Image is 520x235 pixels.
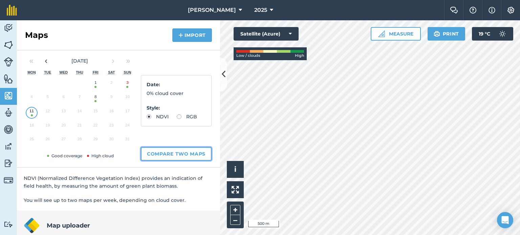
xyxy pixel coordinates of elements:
[56,134,71,148] button: August 27, 2025
[4,40,13,50] img: svg+xml;base64,PHN2ZyB4bWxucz0iaHR0cDovL3d3dy53My5vcmcvMjAwMC9zdmciIHdpZHRoPSI1NiIgaGVpZ2h0PSI2MC...
[188,6,236,14] span: [PERSON_NAME]
[76,70,83,74] abbr: Thursday
[24,134,40,148] button: August 25, 2025
[120,77,135,91] button: August 3, 2025
[27,70,36,74] abbr: Monday
[40,120,56,134] button: August 19, 2025
[479,27,490,41] span: 19 ° C
[295,53,304,59] span: High
[25,30,48,41] h2: Maps
[378,30,385,37] img: Ruler icon
[104,134,120,148] button: August 30, 2025
[4,158,13,168] img: svg+xml;base64,PD94bWwgdmVyc2lvbj0iMS4wIiBlbmNvZGluZz0idXRmLTgiPz4KPCEtLSBHZW5lcmF0b3I6IEFkb2JlIE...
[4,57,13,67] img: svg+xml;base64,PD94bWwgdmVyc2lvbj0iMS4wIiBlbmNvZGluZz0idXRmLTgiPz4KPCEtLSBHZW5lcmF0b3I6IEFkb2JlIE...
[120,91,135,105] button: August 10, 2025
[4,141,13,151] img: svg+xml;base64,PD94bWwgdmVyc2lvbj0iMS4wIiBlbmNvZGluZz0idXRmLTgiPz4KPCEtLSBHZW5lcmF0b3I6IEFkb2JlIE...
[230,205,240,215] button: +
[104,120,120,134] button: August 23, 2025
[234,27,299,41] button: Satellite (Azure)
[120,120,135,134] button: August 24, 2025
[53,53,106,68] button: [DATE]
[434,30,440,38] img: svg+xml;base64,PHN2ZyB4bWxucz0iaHR0cDovL3d3dy53My5vcmcvMjAwMC9zdmciIHdpZHRoPSIxOSIgaGVpZ2h0PSIyNC...
[71,134,87,148] button: August 28, 2025
[47,221,90,230] h4: Map uploader
[56,120,71,134] button: August 20, 2025
[88,120,104,134] button: August 22, 2025
[489,6,495,14] img: svg+xml;base64,PHN2ZyB4bWxucz0iaHR0cDovL3d3dy53My5vcmcvMjAwMC9zdmciIHdpZHRoPSIxNyIgaGVpZ2h0PSIxNy...
[172,28,212,42] button: Import
[24,196,213,204] p: You will see up to two maps per week, depending on cloud cover.
[24,120,40,134] button: August 18, 2025
[24,174,213,190] p: NDVI (Normalized Difference Vegetation Index) provides an indication of field health, by measurin...
[46,153,82,158] span: Good coverage
[120,105,135,120] button: August 17, 2025
[24,217,40,234] img: Map uploader logo
[88,105,104,120] button: August 15, 2025
[147,90,206,97] p: 0% cloud cover
[60,70,68,74] abbr: Wednesday
[106,53,121,68] button: ›
[104,105,120,120] button: August 16, 2025
[124,70,131,74] abbr: Sunday
[428,27,465,41] button: Print
[450,7,458,14] img: Two speech bubbles overlapping with the left bubble in the forefront
[86,153,114,158] span: High cloud
[88,91,104,105] button: August 8, 2025
[56,91,71,105] button: August 6, 2025
[44,70,51,74] abbr: Tuesday
[4,74,13,84] img: svg+xml;base64,PHN2ZyB4bWxucz0iaHR0cDovL3d3dy53My5vcmcvMjAwMC9zdmciIHdpZHRoPSI1NiIgaGVpZ2h0PSI2MC...
[4,108,13,118] img: svg+xml;base64,PD94bWwgdmVyc2lvbj0iMS4wIiBlbmNvZGluZz0idXRmLTgiPz4KPCEtLSBHZW5lcmF0b3I6IEFkb2JlIE...
[71,58,88,64] span: [DATE]
[4,221,13,228] img: svg+xml;base64,PD94bWwgdmVyc2lvbj0iMS4wIiBlbmNvZGluZz0idXRmLTgiPz4KPCEtLSBHZW5lcmF0b3I6IEFkb2JlIE...
[88,134,104,148] button: August 29, 2025
[88,77,104,91] button: August 1, 2025
[71,105,87,120] button: August 14, 2025
[147,105,160,111] strong: Style :
[371,27,421,41] button: Measure
[141,147,212,161] button: Compare two maps
[496,27,509,41] img: svg+xml;base64,PD94bWwgdmVyc2lvbj0iMS4wIiBlbmNvZGluZz0idXRmLTgiPz4KPCEtLSBHZW5lcmF0b3I6IEFkb2JlIE...
[56,105,71,120] button: August 13, 2025
[93,70,99,74] abbr: Friday
[71,91,87,105] button: August 7, 2025
[469,7,477,14] img: A question mark icon
[40,105,56,120] button: August 12, 2025
[104,91,120,105] button: August 9, 2025
[232,186,239,193] img: Four arrows, one pointing top left, one top right, one bottom right and the last bottom left
[4,175,13,185] img: svg+xml;base64,PD94bWwgdmVyc2lvbj0iMS4wIiBlbmNvZGluZz0idXRmLTgiPz4KPCEtLSBHZW5lcmF0b3I6IEFkb2JlIE...
[234,165,236,173] span: i
[147,81,160,88] strong: Date :
[472,27,513,41] button: 19 °C
[71,120,87,134] button: August 21, 2025
[4,124,13,135] img: svg+xml;base64,PD94bWwgdmVyc2lvbj0iMS4wIiBlbmNvZGluZz0idXRmLTgiPz4KPCEtLSBHZW5lcmF0b3I6IEFkb2JlIE...
[147,114,169,119] label: NDVI
[4,91,13,101] img: svg+xml;base64,PHN2ZyB4bWxucz0iaHR0cDovL3d3dy53My5vcmcvMjAwMC9zdmciIHdpZHRoPSI1NiIgaGVpZ2h0PSI2MC...
[24,53,39,68] button: «
[24,105,40,120] button: August 11, 2025
[108,70,115,74] abbr: Saturday
[178,31,183,39] img: svg+xml;base64,PHN2ZyB4bWxucz0iaHR0cDovL3d3dy53My5vcmcvMjAwMC9zdmciIHdpZHRoPSIxNCIgaGVpZ2h0PSIyNC...
[254,6,267,14] span: 2025
[497,212,513,228] div: Open Intercom Messenger
[7,5,17,16] img: fieldmargin Logo
[24,91,40,105] button: August 4, 2025
[40,134,56,148] button: August 26, 2025
[40,91,56,105] button: August 5, 2025
[236,53,260,59] span: Low / clouds
[39,53,53,68] button: ‹
[177,114,197,119] label: RGB
[227,161,244,178] button: i
[507,7,515,14] img: A cog icon
[4,23,13,33] img: svg+xml;base64,PD94bWwgdmVyc2lvbj0iMS4wIiBlbmNvZGluZz0idXRmLTgiPz4KPCEtLSBHZW5lcmF0b3I6IEFkb2JlIE...
[121,53,135,68] button: »
[104,77,120,91] button: August 2, 2025
[120,134,135,148] button: August 31, 2025
[230,215,240,225] button: –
